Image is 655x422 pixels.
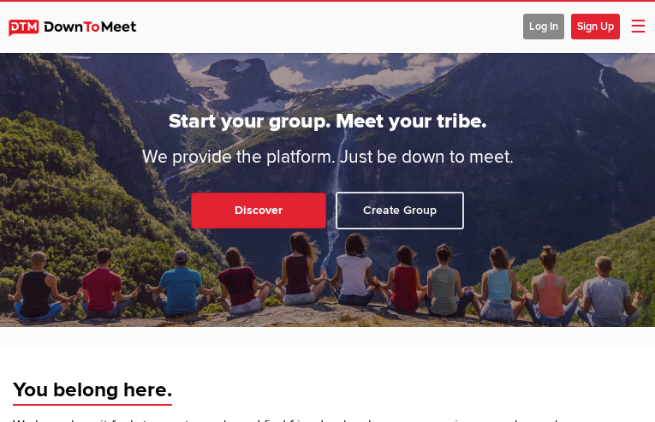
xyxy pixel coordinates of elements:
span: ☰ [630,16,646,38]
p: We provide the platform. Just be down to meet. [13,144,642,171]
a: Log In [523,19,564,33]
a: Discover [191,193,326,229]
span: Log In [523,14,564,39]
span: Sign Up [571,14,620,39]
h1: Start your group. Meet your tribe. [50,109,606,134]
img: DownToMeet [9,20,154,37]
a: Sign Up [571,19,620,33]
span: You belong here. [13,377,172,406]
a: Create Group [336,192,464,229]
